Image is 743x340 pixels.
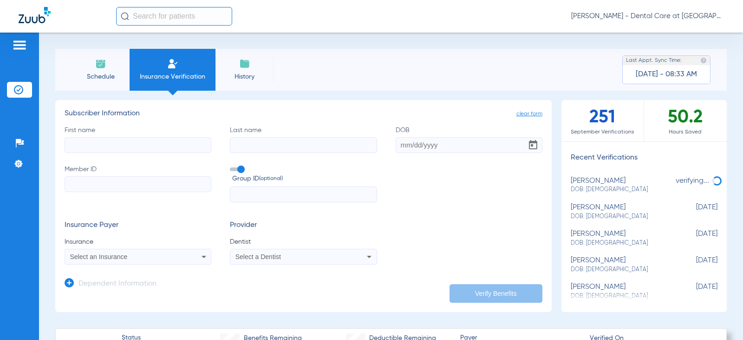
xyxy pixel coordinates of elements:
[571,266,671,274] span: DOB: [DEMOGRAPHIC_DATA]
[644,100,727,141] div: 50.2
[571,177,671,194] div: [PERSON_NAME]
[396,126,542,153] label: DOB
[65,126,211,153] label: First name
[700,57,707,64] img: last sync help info
[121,12,129,20] img: Search Icon
[396,137,542,153] input: DOBOpen calendar
[239,58,250,69] img: History
[676,177,709,185] span: verifying...
[626,56,682,65] span: Last Appt. Sync Time:
[571,12,724,21] span: [PERSON_NAME] - Dental Care at [GEOGRAPHIC_DATA]
[561,153,727,163] h3: Recent Verifications
[571,230,671,247] div: [PERSON_NAME]
[259,174,283,184] small: (optional)
[116,7,232,26] input: Search for patients
[19,7,51,23] img: Zuub Logo
[671,230,717,247] span: [DATE]
[571,239,671,247] span: DOB: [DEMOGRAPHIC_DATA]
[65,109,542,119] h3: Subscriber Information
[516,109,542,119] span: clear form
[571,213,671,221] span: DOB: [DEMOGRAPHIC_DATA]
[65,137,211,153] input: First name
[65,237,211,247] span: Insurance
[78,280,156,289] h3: Dependent Information
[230,137,377,153] input: Last name
[70,253,128,260] span: Select an Insurance
[571,283,671,300] div: [PERSON_NAME]
[12,40,27,51] img: hamburger-icon
[636,70,697,79] span: [DATE] - 08:33 AM
[235,253,281,260] span: Select a Dentist
[561,100,644,141] div: 251
[671,256,717,273] span: [DATE]
[644,127,727,137] span: Hours Saved
[222,72,267,81] span: History
[230,237,377,247] span: Dentist
[524,136,542,154] button: Open calendar
[95,58,106,69] img: Schedule
[571,186,671,194] span: DOB: [DEMOGRAPHIC_DATA]
[65,221,211,230] h3: Insurance Payer
[65,176,211,192] input: Member ID
[78,72,123,81] span: Schedule
[571,203,671,220] div: [PERSON_NAME]
[571,256,671,273] div: [PERSON_NAME]
[230,126,377,153] label: Last name
[137,72,209,81] span: Insurance Verification
[671,283,717,300] span: [DATE]
[450,284,542,303] button: Verify Benefits
[671,203,717,220] span: [DATE]
[561,127,644,137] span: September Verifications
[230,221,377,230] h3: Provider
[232,174,377,184] span: Group ID
[65,165,211,203] label: Member ID
[167,58,178,69] img: Manual Insurance Verification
